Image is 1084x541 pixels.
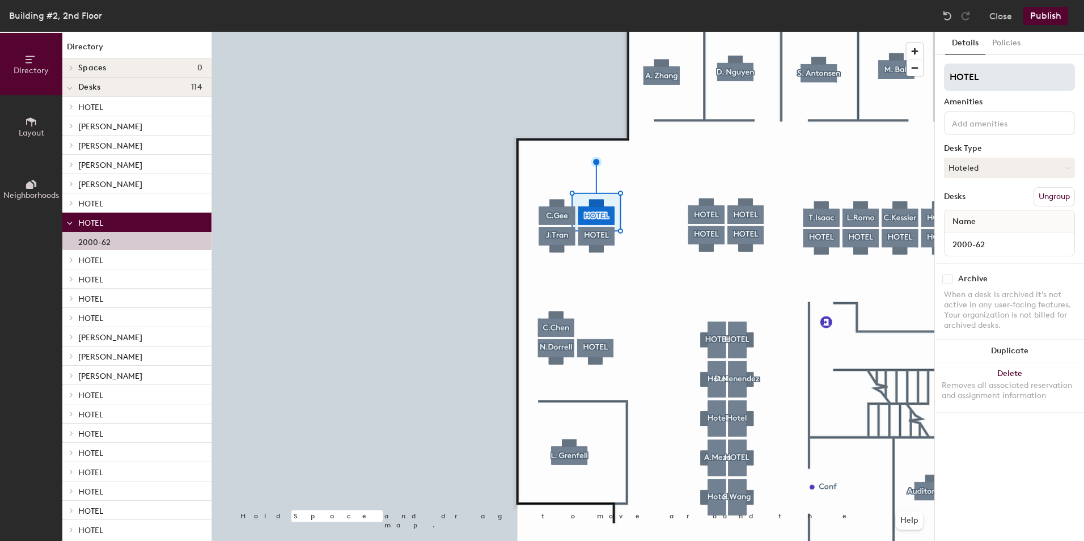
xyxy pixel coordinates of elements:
[78,122,142,132] span: [PERSON_NAME]
[78,294,103,304] span: HOTEL
[78,141,142,151] span: [PERSON_NAME]
[62,41,211,58] h1: Directory
[191,83,202,92] span: 114
[78,103,103,112] span: HOTEL
[944,144,1075,153] div: Desk Type
[78,391,103,400] span: HOTEL
[1034,187,1075,206] button: Ungroup
[78,256,103,265] span: HOTEL
[78,275,103,285] span: HOTEL
[78,160,142,170] span: [PERSON_NAME]
[78,487,103,497] span: HOTEL
[945,32,985,55] button: Details
[989,7,1012,25] button: Close
[197,64,202,73] span: 0
[78,410,103,420] span: HOTEL
[944,192,966,201] div: Desks
[944,158,1075,178] button: Hoteled
[947,212,981,232] span: Name
[14,66,49,75] span: Directory
[78,199,103,209] span: HOTEL
[958,274,988,284] div: Archive
[78,352,142,362] span: [PERSON_NAME]
[947,236,1072,252] input: Unnamed desk
[935,362,1084,412] button: DeleteRemoves all associated reservation and assignment information
[950,116,1052,129] input: Add amenities
[985,32,1027,55] button: Policies
[942,381,1077,401] div: Removes all associated reservation and assignment information
[19,128,44,138] span: Layout
[942,10,953,22] img: Undo
[78,506,103,516] span: HOTEL
[78,64,107,73] span: Spaces
[935,340,1084,362] button: Duplicate
[78,449,103,458] span: HOTEL
[896,512,923,530] button: Help
[78,234,111,247] p: 2000-62
[78,526,103,535] span: HOTEL
[78,180,142,189] span: [PERSON_NAME]
[944,290,1075,331] div: When a desk is archived it's not active in any user-facing features. Your organization is not bil...
[78,429,103,439] span: HOTEL
[78,218,103,228] span: HOTEL
[78,468,103,477] span: HOTEL
[9,9,102,23] div: Building #2, 2nd Floor
[78,371,142,381] span: [PERSON_NAME]
[3,191,59,200] span: Neighborhoods
[1023,7,1068,25] button: Publish
[960,10,971,22] img: Redo
[78,333,142,343] span: [PERSON_NAME]
[78,314,103,323] span: HOTEL
[944,98,1075,107] div: Amenities
[78,83,100,92] span: Desks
